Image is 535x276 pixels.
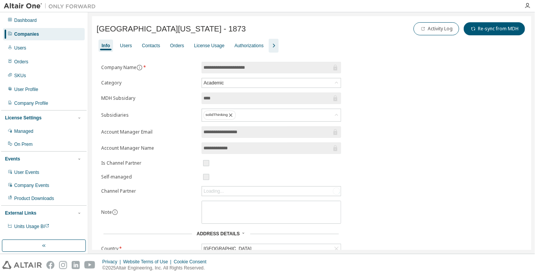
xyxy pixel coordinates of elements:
[14,128,33,134] div: Managed
[14,31,39,37] div: Companies
[112,209,118,215] button: information
[14,141,33,147] div: On Prem
[4,2,100,10] img: Altair One
[102,43,110,49] div: Info
[5,156,20,162] div: Events
[5,210,36,216] div: External Links
[123,259,174,265] div: Website Terms of Use
[170,43,184,49] div: Orders
[202,78,341,88] div: Academic
[101,174,197,180] label: Self-managed
[203,188,224,194] div: Loading...
[194,43,224,49] div: License Usage
[464,22,525,35] button: Re-sync from MDH
[14,195,54,202] div: Product Downloads
[59,261,67,269] img: instagram.svg
[235,43,264,49] div: Authorizations
[414,22,459,35] button: Activity Log
[174,259,211,265] div: Cookie Consent
[101,112,197,118] label: Subsidiaries
[14,224,49,229] span: Units Usage BI
[14,73,26,79] div: SKUs
[101,129,197,135] label: Account Manager Email
[120,43,132,49] div: Users
[72,261,80,269] img: linkedin.svg
[101,95,197,101] label: MDH Subsidary
[101,64,197,71] label: Company Name
[14,45,26,51] div: Users
[14,169,39,175] div: User Events
[102,259,123,265] div: Privacy
[202,245,253,253] div: [GEOGRAPHIC_DATA]
[14,182,49,188] div: Company Events
[101,188,197,194] label: Channel Partner
[202,187,341,196] div: Loading...
[14,100,48,106] div: Company Profile
[202,109,341,121] div: solidThinking
[136,64,143,71] button: information
[84,261,95,269] img: youtube.svg
[2,261,42,269] img: altair_logo.svg
[5,115,41,121] div: License Settings
[46,261,54,269] img: facebook.svg
[202,244,341,253] div: [GEOGRAPHIC_DATA]
[101,160,197,166] label: Is Channel Partner
[142,43,160,49] div: Contacts
[202,79,225,87] div: Academic
[203,111,236,120] div: solidThinking
[101,246,197,252] label: Country
[97,25,246,33] span: [GEOGRAPHIC_DATA][US_STATE] - 1873
[14,59,28,65] div: Orders
[101,209,112,215] label: Note
[101,80,197,86] label: Category
[14,86,38,93] div: User Profile
[197,231,240,236] span: Address Details
[102,265,211,271] p: © 2025 Altair Engineering, Inc. All Rights Reserved.
[101,145,197,151] label: Account Manager Name
[14,17,37,23] div: Dashboard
